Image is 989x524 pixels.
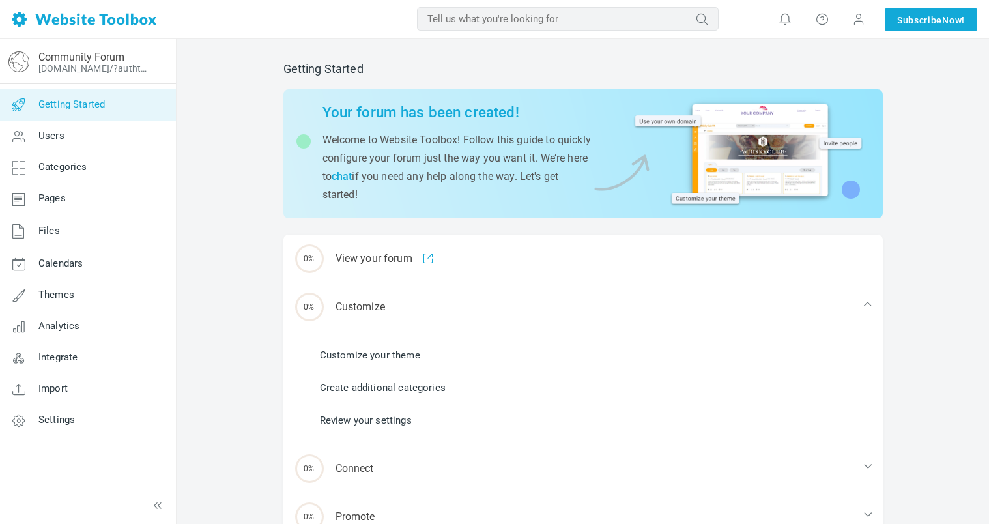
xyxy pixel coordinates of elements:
span: 0% [295,293,324,321]
span: 0% [295,454,324,483]
span: Integrate [38,351,78,363]
span: Getting Started [38,98,105,110]
span: Categories [38,161,87,173]
span: Settings [38,414,75,426]
div: Connect [283,444,883,493]
a: Create additional categories [320,381,446,395]
span: Calendars [38,257,83,269]
span: Users [38,130,64,141]
a: Customize your theme [320,348,420,362]
a: 0% View your forum [283,235,883,283]
a: Review your settings [320,413,412,428]
p: Welcome to Website Toolbox! Follow this guide to quickly configure your forum just the way you wa... [322,131,592,204]
div: Customize [283,283,883,331]
div: View your forum [283,235,883,283]
input: Tell us what you're looking for [417,7,719,31]
span: Import [38,383,68,394]
span: Files [38,225,60,237]
h2: Getting Started [283,62,883,76]
a: chat [332,170,352,182]
h2: Your forum has been created! [322,104,592,121]
span: 0% [295,244,324,273]
span: Now! [942,13,965,27]
a: Community Forum [38,51,124,63]
a: SubscribeNow! [885,8,977,31]
a: [DOMAIN_NAME]/?authtoken=3be2291c1d9ff95746608813d0445ebc&rememberMe=1 [38,63,152,74]
span: Analytics [38,320,79,332]
span: Themes [38,289,74,300]
img: globe-icon.png [8,51,29,72]
span: Pages [38,192,66,204]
